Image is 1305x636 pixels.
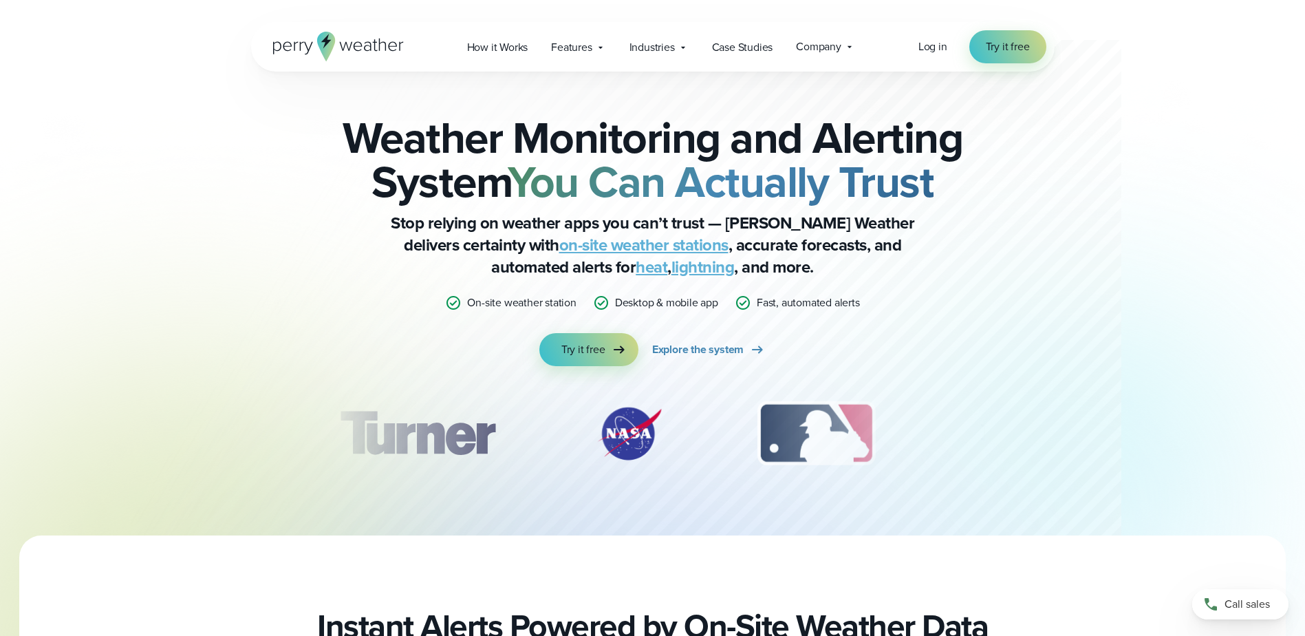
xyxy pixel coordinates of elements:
img: MLB.svg [744,399,889,468]
span: Case Studies [712,39,773,56]
div: 1 of 12 [319,399,515,468]
a: on-site weather stations [559,233,729,257]
span: Industries [629,39,675,56]
span: Log in [918,39,947,54]
div: 2 of 12 [581,399,678,468]
p: Fast, automated alerts [757,295,860,311]
a: Try it free [539,333,638,366]
a: lightning [671,255,735,279]
span: How it Works [467,39,528,56]
span: Explore the system [652,341,744,358]
a: Log in [918,39,947,55]
a: Case Studies [700,33,785,61]
p: On-site weather station [467,295,576,311]
p: Desktop & mobile app [615,295,718,311]
span: Try it free [986,39,1030,55]
img: NASA.svg [581,399,678,468]
span: Try it free [561,341,605,358]
a: Call sales [1192,589,1288,619]
span: Call sales [1225,596,1270,613]
p: Stop relying on weather apps you can’t trust — [PERSON_NAME] Weather delivers certainty with , ac... [378,212,928,278]
div: slideshow [320,399,986,475]
div: 3 of 12 [744,399,889,468]
img: Turner-Construction_1.svg [319,399,515,468]
div: 4 of 12 [955,399,1065,468]
strong: You Can Actually Trust [508,149,934,214]
span: Company [796,39,841,55]
a: Explore the system [652,333,766,366]
a: heat [636,255,667,279]
span: Features [551,39,592,56]
h2: Weather Monitoring and Alerting System [320,116,986,204]
a: How it Works [455,33,540,61]
a: Try it free [969,30,1046,63]
img: PGA.svg [955,399,1065,468]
